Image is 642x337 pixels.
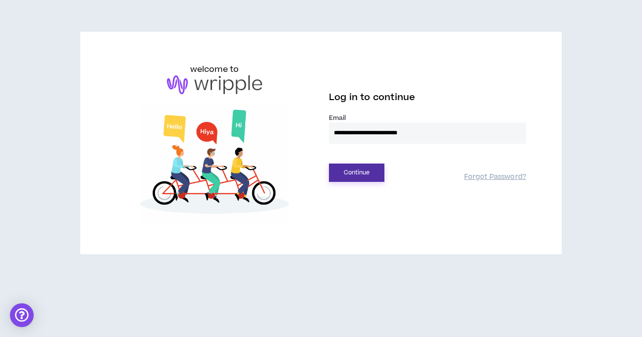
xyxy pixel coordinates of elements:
h6: welcome to [190,63,239,75]
a: Forgot Password? [464,172,526,182]
img: logo-brand.png [167,75,262,94]
button: Continue [329,164,384,182]
span: Log in to continue [329,91,415,104]
div: Open Intercom Messenger [10,303,34,327]
img: Welcome to Wripple [116,104,313,223]
label: Email [329,113,526,122]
